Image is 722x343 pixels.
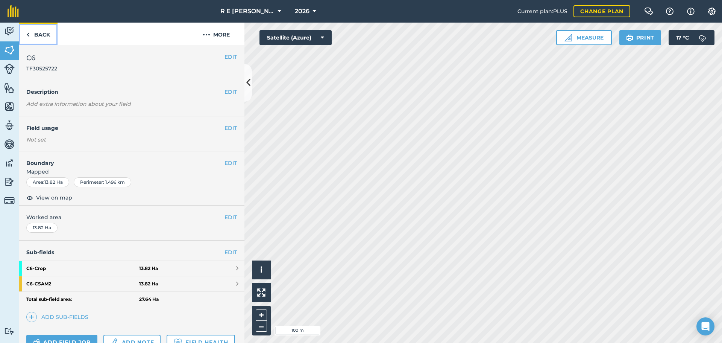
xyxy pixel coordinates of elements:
[26,296,139,302] strong: Total sub-field area:
[669,30,714,45] button: 17 °C
[695,30,710,45] img: svg+xml;base64,PD94bWwgdmVyc2lvbj0iMS4wIiBlbmNvZGluZz0idXRmLTgiPz4KPCEtLSBHZW5lcmF0b3I6IEFkb2JlIE...
[26,223,58,233] div: 13.82 Ha
[74,177,131,187] div: Perimeter : 1.496 km
[644,8,653,15] img: Two speech bubbles overlapping with the left bubble in the forefront
[139,296,159,302] strong: 27.64 Ha
[4,82,15,93] img: svg+xml;base64,PHN2ZyB4bWxucz0iaHR0cDovL3d3dy53My5vcmcvMjAwMC9zdmciIHdpZHRoPSI1NiIgaGVpZ2h0PSI2MC...
[26,101,131,107] em: Add extra information about your field
[256,309,267,321] button: +
[26,213,237,221] span: Worked area
[26,312,91,322] a: Add sub-fields
[26,124,224,132] h4: Field usage
[256,321,267,332] button: –
[626,33,633,42] img: svg+xml;base64,PHN2ZyB4bWxucz0iaHR0cDovL3d3dy53My5vcmcvMjAwMC9zdmciIHdpZHRoPSIxOSIgaGVpZ2h0PSIyNC...
[517,7,567,15] span: Current plan : PLUS
[665,8,674,15] img: A question mark icon
[8,5,19,17] img: fieldmargin Logo
[4,64,15,74] img: svg+xml;base64,PD94bWwgdmVyc2lvbj0iMS4wIiBlbmNvZGluZz0idXRmLTgiPz4KPCEtLSBHZW5lcmF0b3I6IEFkb2JlIE...
[619,30,661,45] button: Print
[252,261,271,279] button: i
[224,53,237,61] button: EDIT
[4,26,15,37] img: svg+xml;base64,PD94bWwgdmVyc2lvbj0iMS4wIiBlbmNvZGluZz0idXRmLTgiPz4KPCEtLSBHZW5lcmF0b3I6IEFkb2JlIE...
[224,213,237,221] button: EDIT
[4,101,15,112] img: svg+xml;base64,PHN2ZyB4bWxucz0iaHR0cDovL3d3dy53My5vcmcvMjAwMC9zdmciIHdpZHRoPSI1NiIgaGVpZ2h0PSI2MC...
[26,30,30,39] img: svg+xml;base64,PHN2ZyB4bWxucz0iaHR0cDovL3d3dy53My5vcmcvMjAwMC9zdmciIHdpZHRoPSI5IiBoZWlnaHQ9IjI0Ii...
[224,159,237,167] button: EDIT
[4,139,15,150] img: svg+xml;base64,PD94bWwgdmVyc2lvbj0iMS4wIiBlbmNvZGluZz0idXRmLTgiPz4KPCEtLSBHZW5lcmF0b3I6IEFkb2JlIE...
[26,88,237,96] h4: Description
[224,124,237,132] button: EDIT
[4,176,15,188] img: svg+xml;base64,PD94bWwgdmVyc2lvbj0iMS4wIiBlbmNvZGluZz0idXRmLTgiPz4KPCEtLSBHZW5lcmF0b3I6IEFkb2JlIE...
[139,281,158,287] strong: 13.82 Ha
[26,136,237,143] div: Not set
[295,7,309,16] span: 2026
[19,248,244,256] h4: Sub-fields
[26,276,139,291] strong: C6 - CSAM2
[26,53,57,63] span: C6
[564,34,572,41] img: Ruler icon
[707,8,716,15] img: A cog icon
[36,194,72,202] span: View on map
[29,313,34,322] img: svg+xml;base64,PHN2ZyB4bWxucz0iaHR0cDovL3d3dy53My5vcmcvMjAwMC9zdmciIHdpZHRoPSIxNCIgaGVpZ2h0PSIyNC...
[257,288,265,297] img: Four arrows, one pointing top left, one top right, one bottom right and the last bottom left
[26,193,33,202] img: svg+xml;base64,PHN2ZyB4bWxucz0iaHR0cDovL3d3dy53My5vcmcvMjAwMC9zdmciIHdpZHRoPSIxOCIgaGVpZ2h0PSIyNC...
[556,30,612,45] button: Measure
[4,328,15,335] img: svg+xml;base64,PD94bWwgdmVyc2lvbj0iMS4wIiBlbmNvZGluZz0idXRmLTgiPz4KPCEtLSBHZW5lcmF0b3I6IEFkb2JlIE...
[4,157,15,169] img: svg+xml;base64,PD94bWwgdmVyc2lvbj0iMS4wIiBlbmNvZGluZz0idXRmLTgiPz4KPCEtLSBHZW5lcmF0b3I6IEFkb2JlIE...
[687,7,695,16] img: svg+xml;base64,PHN2ZyB4bWxucz0iaHR0cDovL3d3dy53My5vcmcvMjAwMC9zdmciIHdpZHRoPSIxNyIgaGVpZ2h0PSIxNy...
[696,317,714,335] div: Open Intercom Messenger
[259,30,332,45] button: Satellite (Azure)
[19,276,244,291] a: C6-CSAM213.82 Ha
[26,65,57,72] span: TF30525722
[260,265,262,274] span: i
[203,30,210,39] img: svg+xml;base64,PHN2ZyB4bWxucz0iaHR0cDovL3d3dy53My5vcmcvMjAwMC9zdmciIHdpZHRoPSIyMCIgaGVpZ2h0PSIyNC...
[220,7,275,16] span: R E [PERSON_NAME]
[26,177,69,187] div: Area : 13.82 Ha
[573,5,630,17] a: Change plan
[224,248,237,256] a: EDIT
[188,23,244,45] button: More
[4,44,15,56] img: svg+xml;base64,PHN2ZyB4bWxucz0iaHR0cDovL3d3dy53My5vcmcvMjAwMC9zdmciIHdpZHRoPSI1NiIgaGVpZ2h0PSI2MC...
[139,265,158,271] strong: 13.82 Ha
[26,193,72,202] button: View on map
[676,30,689,45] span: 17 ° C
[19,151,224,167] h4: Boundary
[4,195,15,206] img: svg+xml;base64,PD94bWwgdmVyc2lvbj0iMS4wIiBlbmNvZGluZz0idXRmLTgiPz4KPCEtLSBHZW5lcmF0b3I6IEFkb2JlIE...
[19,168,244,176] span: Mapped
[19,261,244,276] a: C6-Crop13.82 Ha
[19,23,58,45] a: Back
[26,261,139,276] strong: C6 - Crop
[224,88,237,96] button: EDIT
[4,120,15,131] img: svg+xml;base64,PD94bWwgdmVyc2lvbj0iMS4wIiBlbmNvZGluZz0idXRmLTgiPz4KPCEtLSBHZW5lcmF0b3I6IEFkb2JlIE...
